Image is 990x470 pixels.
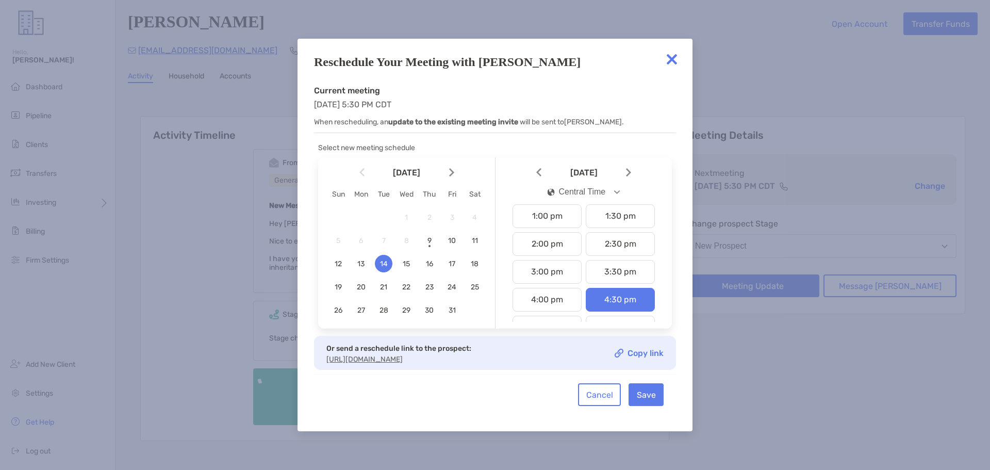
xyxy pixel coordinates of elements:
span: 29 [398,306,415,315]
span: 10 [443,236,461,245]
span: 31 [443,306,461,315]
span: Select new meeting schedule [318,143,415,152]
img: Arrow icon [536,168,541,177]
span: 16 [421,260,438,268]
div: Central Time [548,187,606,197]
span: 30 [421,306,438,315]
img: icon [548,188,555,196]
span: 6 [352,236,370,245]
span: 2 [421,213,438,222]
span: 22 [398,283,415,291]
p: When rescheduling, an will be sent to [PERSON_NAME] . [314,116,676,128]
span: 3 [443,213,461,222]
span: 23 [421,283,438,291]
img: Copy link icon [615,349,623,358]
div: Tue [372,190,395,199]
span: 26 [329,306,347,315]
div: 3:30 pm [586,260,655,284]
span: 9 [421,236,438,245]
div: 2:00 pm [513,232,582,256]
span: 19 [329,283,347,291]
span: 12 [329,260,347,268]
img: Open dropdown arrow [614,190,620,194]
span: 15 [398,260,415,268]
div: 4:00 pm [513,288,582,312]
a: Copy link [615,349,664,358]
div: Sat [464,190,486,199]
div: 4:30 pm [586,288,655,312]
h4: Current meeting [314,86,676,95]
span: 27 [352,306,370,315]
div: Fri [441,190,464,199]
span: 1 [398,213,415,222]
span: 25 [466,283,484,291]
div: 3:00 pm [513,260,582,284]
span: 13 [352,260,370,268]
span: 28 [375,306,392,315]
span: [DATE] [367,168,447,177]
div: 5:00 pm [513,316,582,339]
div: Sun [327,190,350,199]
span: 14 [375,260,392,268]
img: Arrow icon [359,168,365,177]
span: 24 [443,283,461,291]
div: [DATE] 5:30 PM CDT [314,86,676,133]
b: update to the existing meeting invite [388,118,518,126]
span: 20 [352,283,370,291]
div: 2:30 pm [586,232,655,256]
span: 4 [466,213,484,222]
span: 21 [375,283,392,291]
span: 17 [443,260,461,268]
img: Arrow icon [626,168,631,177]
div: Wed [395,190,418,199]
p: Or send a reschedule link to the prospect: [326,342,471,355]
button: Cancel [578,383,621,406]
img: close modal icon [662,49,682,70]
span: 18 [466,260,484,268]
span: 5 [329,236,347,245]
button: iconCentral Time [539,180,629,204]
div: 1:00 pm [513,204,582,228]
div: 5:30 pm [586,316,655,339]
span: 8 [398,236,415,245]
div: Reschedule Your Meeting with [PERSON_NAME] [314,55,676,69]
button: Save [629,383,664,406]
span: [DATE] [543,168,624,177]
span: 7 [375,236,392,245]
span: 11 [466,236,484,245]
div: 1:30 pm [586,204,655,228]
div: Mon [350,190,372,199]
div: Thu [418,190,441,199]
img: Arrow icon [449,168,454,177]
